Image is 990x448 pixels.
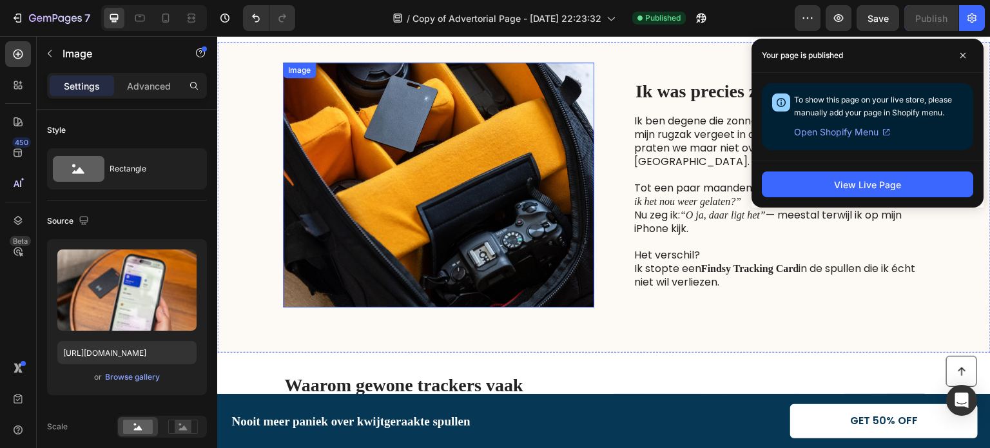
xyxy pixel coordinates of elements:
button: 7 [5,5,96,31]
p: Ik ben degene die zonnebrillen op cafétafels laat liggen, mijn rugzak vergeet in de trein, en mij... [417,79,706,132]
div: Open Intercom Messenger [946,385,977,416]
div: Image [68,28,96,40]
span: / [407,12,410,25]
span: To show this page on your live store, please manually add your page in Shopify menu. [794,95,952,117]
i: “O ja, daar ligt het” [463,173,548,184]
strong: Waarom gewone trackers vaak [67,339,306,359]
p: Het verschil? Ik stopte een in de spullen die ik écht niet wil verliezen. [417,213,706,253]
p: Tot een paar maanden geleden zei ik dagelijks: Nu zeg ik: — meestal terwijl ik op mijn iPhone kijk. [417,146,706,199]
strong: Ik was precies zo iemand [418,45,610,65]
span: Open Shopify Menu [794,124,878,140]
button: View Live Page [762,171,973,197]
p: Settings [64,79,100,93]
div: View Live Page [834,178,901,191]
span: Save [868,13,889,24]
div: Rectangle [110,154,188,184]
p: Image [63,46,172,61]
span: Copy of Advertorial Page - [DATE] 22:23:32 [412,12,601,25]
button: Browse gallery [104,371,160,384]
iframe: To enrich screen reader interactions, please activate Accessibility in Grammarly extension settings [217,36,990,448]
p: 7 [84,10,90,26]
span: or [94,369,102,385]
div: Publish [915,12,947,25]
strong: Findsy Tracking Card [484,227,581,238]
button: Save [857,5,899,31]
div: 450 [12,137,31,148]
p: Your page is published [762,49,843,62]
div: Undo/Redo [243,5,295,31]
button: Publish [904,5,958,31]
p: Advanced [127,79,171,93]
span: Published [645,12,681,24]
img: preview-image [57,249,197,331]
img: gempages_574523067171079397-5585ddd1-3e3c-451b-b321-8469bff531d3.jpg [66,26,377,271]
div: Style [47,124,66,136]
div: Scale [47,421,68,433]
div: Source [47,213,92,230]
p: GET 50% OFF [633,378,701,392]
div: Browse gallery [105,371,160,383]
div: Beta [10,236,31,246]
a: GET 50% OFF [573,368,761,402]
input: https://example.com/image.jpg [57,341,197,364]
